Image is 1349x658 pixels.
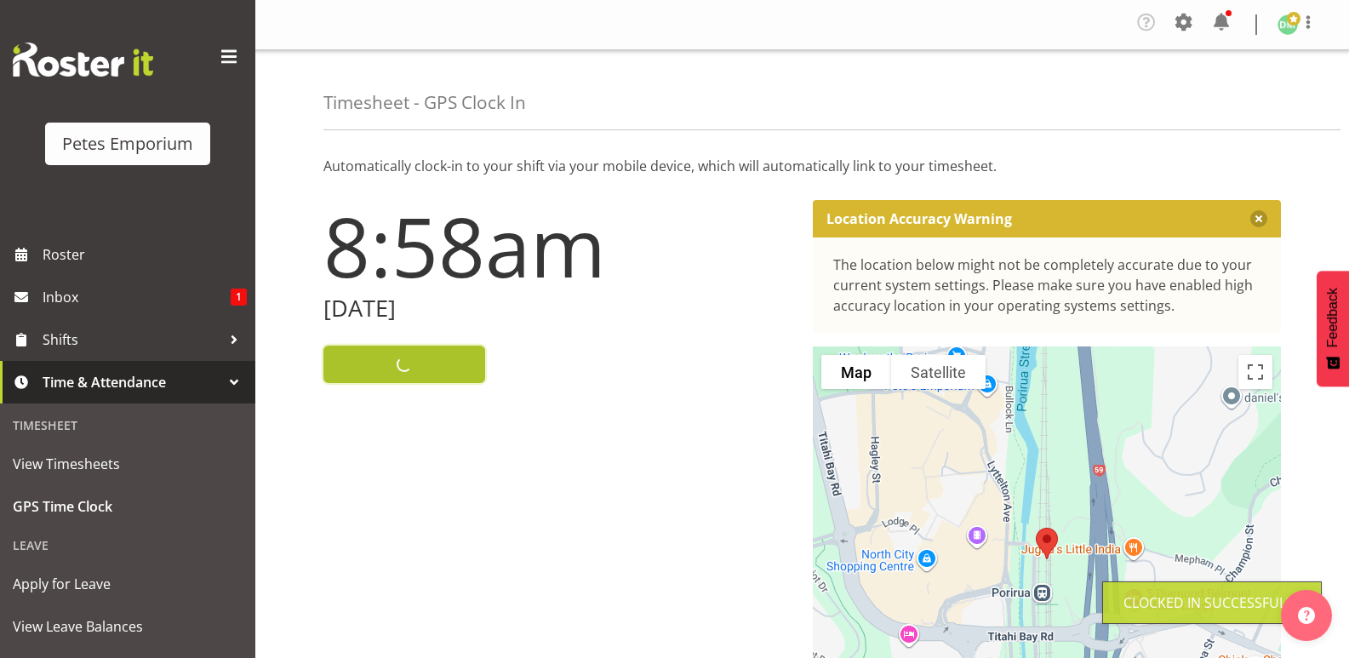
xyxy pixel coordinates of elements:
[826,210,1012,227] p: Location Accuracy Warning
[1325,288,1340,347] span: Feedback
[4,528,251,563] div: Leave
[1298,607,1315,624] img: help-xxl-2.png
[13,494,243,519] span: GPS Time Clock
[62,131,193,157] div: Petes Emporium
[4,443,251,485] a: View Timesheets
[43,327,221,352] span: Shifts
[4,563,251,605] a: Apply for Leave
[323,200,792,292] h1: 8:58am
[821,355,891,389] button: Show street map
[43,242,247,267] span: Roster
[13,571,243,597] span: Apply for Leave
[13,451,243,477] span: View Timesheets
[1317,271,1349,386] button: Feedback - Show survey
[43,284,231,310] span: Inbox
[13,614,243,639] span: View Leave Balances
[323,295,792,322] h2: [DATE]
[891,355,986,389] button: Show satellite imagery
[1238,355,1272,389] button: Toggle fullscreen view
[4,485,251,528] a: GPS Time Clock
[1278,14,1298,35] img: david-mcauley697.jpg
[231,289,247,306] span: 1
[4,605,251,648] a: View Leave Balances
[43,369,221,395] span: Time & Attendance
[1123,592,1300,613] div: Clocked in Successfully
[833,255,1261,316] div: The location below might not be completely accurate due to your current system settings. Please m...
[13,43,153,77] img: Rosterit website logo
[4,408,251,443] div: Timesheet
[323,156,1281,176] p: Automatically clock-in to your shift via your mobile device, which will automatically link to you...
[1250,210,1267,227] button: Close message
[323,93,526,112] h4: Timesheet - GPS Clock In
